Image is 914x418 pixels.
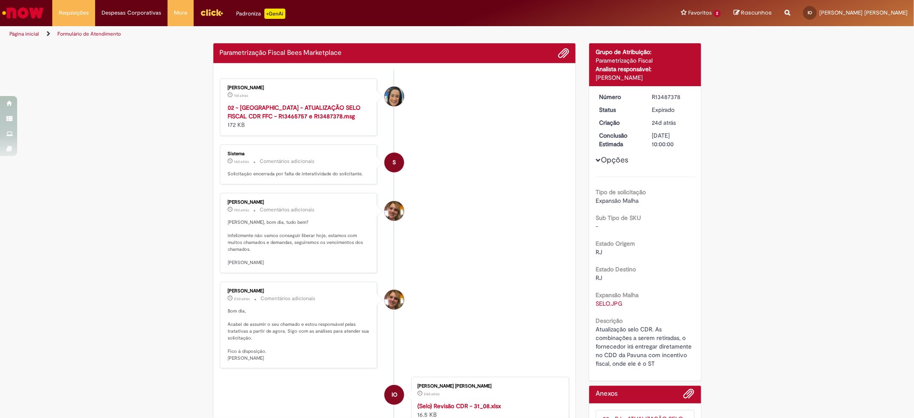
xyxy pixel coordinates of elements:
span: IO [808,10,812,15]
time: 06/09/2025 17:04:14 [652,119,676,126]
span: 2 [713,10,721,17]
div: [PERSON_NAME] [228,85,371,90]
div: [PERSON_NAME] [228,200,371,205]
time: 19/09/2025 18:07:59 [234,93,249,98]
button: Adicionar anexos [558,48,569,59]
a: Rascunhos [734,9,772,17]
div: Parametrização Fiscal [596,56,695,65]
h2: Anexos [596,390,617,398]
div: [PERSON_NAME] [596,73,695,82]
small: Comentários adicionais [260,206,315,214]
ul: Trilhas de página [6,26,603,42]
div: Gabriele Trancolin [384,201,404,221]
time: 16/09/2025 15:04:34 [234,159,249,164]
div: [DATE] 10:00:00 [652,131,692,148]
div: R13487378 [652,93,692,101]
span: 24d atrás [652,119,676,126]
b: Expansão Malha [596,291,638,299]
span: Atualização selo CDR. As combinações a serem retiradas, o fornecedor irá entregar diretamente no ... [596,325,693,367]
span: IO [392,385,397,405]
small: Comentários adicionais [260,158,315,165]
dt: Número [593,93,645,101]
span: Requisições [59,9,89,17]
div: 06/09/2025 17:04:14 [652,118,692,127]
div: Gabriele Trancolin [384,290,404,310]
b: Descrição [596,317,623,325]
span: More [174,9,187,17]
div: Sistema [228,151,371,156]
span: RJ [596,274,602,282]
div: Analista responsável: [596,65,695,73]
time: 11/09/2025 10:43:03 [234,207,249,213]
p: [PERSON_NAME], bom dia, tudo bem? Infelizmente não vamos conseguir liberar hoje, estamos com muit... [228,219,371,266]
span: RJ [596,248,602,256]
div: 172 KB [228,103,371,129]
dt: Status [593,105,645,114]
div: Padroniza [236,9,285,19]
a: Download de SELO.JPG [596,300,622,307]
span: 11d atrás [234,93,249,98]
span: 24d atrás [424,391,440,397]
span: Rascunhos [741,9,772,17]
span: Despesas Corporativas [102,9,161,17]
span: S [393,152,396,173]
b: Estado Destino [596,265,636,273]
a: Formulário de Atendimento [57,30,121,37]
small: Comentários adicionais [261,295,316,302]
div: Expirado [652,105,692,114]
time: 06/09/2025 17:03:25 [424,391,440,397]
time: 08/09/2025 09:04:34 [234,296,250,301]
div: [PERSON_NAME] [PERSON_NAME] [417,384,560,389]
dt: Conclusão Estimada [593,131,645,148]
div: Igor Kiechle Loro Orlandi [384,385,404,405]
div: Patricia Rodrigues Figueiredo Ribeiro [384,87,404,106]
div: Grupo de Atribuição: [596,48,695,56]
b: Estado Origem [596,240,635,247]
a: Página inicial [9,30,39,37]
b: Tipo de solicitação [596,188,646,196]
a: 02 - [GEOGRAPHIC_DATA] - ATUALIZAÇÃO SELO FISCAL CDR FFC - R13465757 e R13487378.msg [228,104,361,120]
span: - [596,223,598,230]
span: [PERSON_NAME] [PERSON_NAME] [819,9,908,16]
p: Solicitação encerrada por falta de interatividade do solicitante. [228,171,371,177]
div: [PERSON_NAME] [228,289,371,294]
span: 23d atrás [234,296,250,301]
img: ServiceNow [1,4,45,21]
button: Adicionar anexos [683,388,695,403]
a: (Selo) Revisão CDR - 31_08.xlsx [417,402,501,410]
span: 14d atrás [234,159,249,164]
p: Bom dia, Acabei de assumir o seu chamado e estou responsável pelas tratativas a partir de agora. ... [228,308,371,362]
span: 19d atrás [234,207,249,213]
div: System [384,153,404,172]
span: Expansão Malha [596,197,638,204]
img: click_logo_yellow_360x200.png [200,6,223,19]
dt: Criação [593,118,645,127]
h2: Parametrização Fiscal Bees Marketplace Histórico de tíquete [220,49,342,57]
p: +GenAi [264,9,285,19]
b: Sub Tipo de SKU [596,214,641,222]
span: Favoritos [688,9,712,17]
